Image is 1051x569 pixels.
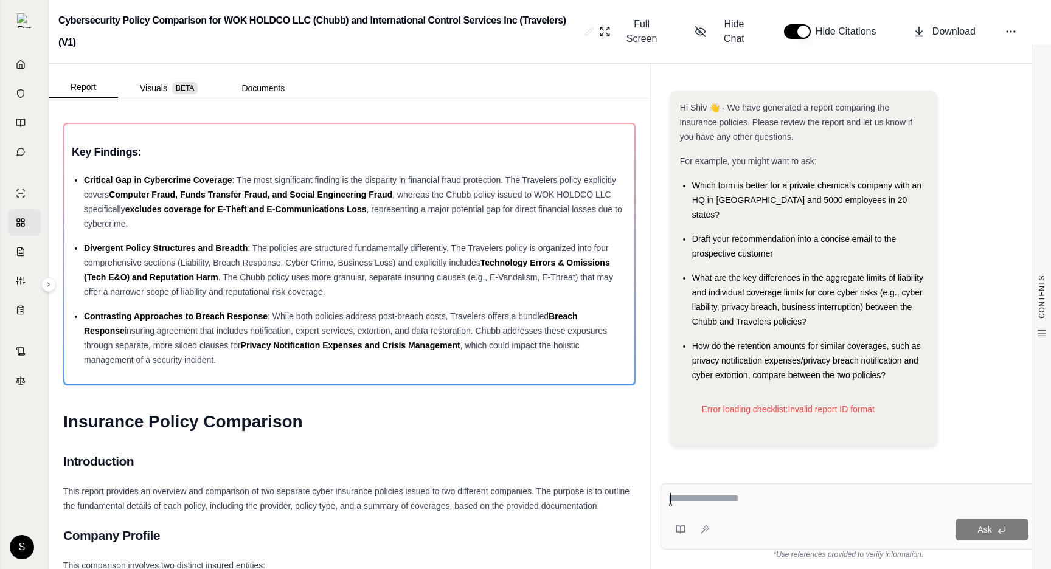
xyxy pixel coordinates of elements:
[63,405,636,439] h1: Insurance Policy Comparison
[8,51,41,78] a: Home
[692,341,921,380] span: How do the retention amounts for similar coverages, such as privacy notification expenses/privacy...
[594,12,670,51] button: Full Screen
[690,12,760,51] button: Hide Chat
[84,258,610,282] span: Technology Errors & Omissions (Tech E&O) and Reputation Harm
[10,535,34,559] div: S
[172,82,198,94] span: BETA
[8,367,41,394] a: Legal Search Engine
[84,175,232,185] span: Critical Gap in Cybercrime Coverage
[241,340,460,350] span: Privacy Notification Expenses and Crisis Management
[63,523,636,548] h2: Company Profile
[692,392,928,426] div: Error loading checklist: Invalid report ID format
[220,78,307,98] button: Documents
[713,17,755,46] span: Hide Chat
[908,19,980,44] button: Download
[680,103,912,142] span: Hi Shiv 👋 - We have generated a report comparing the insurance policies. Please review the report...
[72,141,627,163] h3: Key Findings:
[8,209,41,236] a: Policy Comparisons
[692,273,923,326] span: What are the key differences in the aggregate limits of liability and individual coverage limits ...
[84,326,607,350] span: insuring agreement that includes notification, expert services, extortion, and data restoration. ...
[109,190,392,199] span: Computer Fraud, Funds Transfer Fraud, and Social Engineering Fraud
[816,24,884,39] span: Hide Citations
[8,109,41,136] a: Prompt Library
[692,234,896,258] span: Draft your recommendation into a concise email to the prospective customer
[84,243,609,267] span: : The policies are structured fundamentally differently. The Travelers policy is organized into f...
[977,525,991,534] span: Ask
[118,78,220,98] button: Visuals
[49,77,118,98] button: Report
[8,139,41,165] a: Chat
[8,80,41,107] a: Documents Vault
[84,204,622,229] span: , representing a major potential gap for direct financial losses due to cybercrime.
[63,449,636,474] h2: Introduction
[84,243,248,253] span: Divergent Policy Structures and Breadth
[932,24,976,39] span: Download
[692,181,921,219] span: Which form is better for a private chemicals company with an HQ in [GEOGRAPHIC_DATA] and 5000 emp...
[84,311,268,321] span: Contrasting Approaches to Breach Response
[84,175,616,199] span: : The most significant finding is the disparity in financial fraud protection. The Travelers poli...
[680,156,817,166] span: For example, you might want to ask:
[8,338,41,365] a: Contract Analysis
[63,486,630,511] span: This report provides an overview and comparison of two separate cyber insurance policies issued t...
[12,9,36,33] button: Expand sidebar
[956,519,1028,540] button: Ask
[1037,275,1047,319] span: CONTENTS
[8,297,41,323] a: Coverage Table
[84,272,613,297] span: . The Chubb policy uses more granular, separate insuring clauses (e.g., E-Vandalism, E-Threat) th...
[41,277,56,292] button: Expand sidebar
[8,238,41,265] a: Claim Coverage
[125,204,367,214] span: excludes coverage for E-Theft and E-Communications Loss
[8,180,41,207] a: Single Policy
[58,10,580,53] h2: Cybersecurity Policy Comparison for WOK HOLDCO LLC (Chubb) and International Control Services Inc...
[17,13,32,28] img: Expand sidebar
[618,17,665,46] span: Full Screen
[8,267,41,294] a: Custom Report
[268,311,549,321] span: : While both policies address post-breach costs, Travelers offers a bundled
[661,550,1036,559] div: *Use references provided to verify information.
